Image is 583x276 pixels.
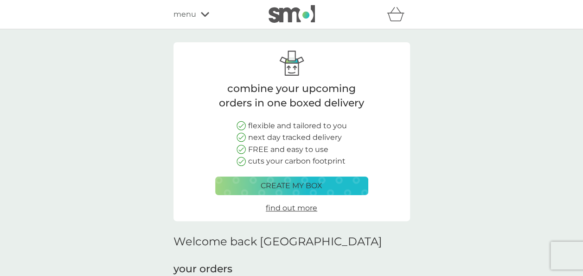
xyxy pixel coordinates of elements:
[248,155,346,167] p: cuts your carbon footprint
[261,180,322,192] p: create my box
[173,235,382,249] h2: Welcome back [GEOGRAPHIC_DATA]
[215,82,368,111] p: combine your upcoming orders in one boxed delivery
[173,8,196,20] span: menu
[387,5,410,24] div: basket
[215,177,368,195] button: create my box
[269,5,315,23] img: smol
[248,120,347,132] p: flexible and tailored to you
[248,144,328,156] p: FREE and easy to use
[266,202,317,214] a: find out more
[266,204,317,212] span: find out more
[248,131,342,144] p: next day tracked delivery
